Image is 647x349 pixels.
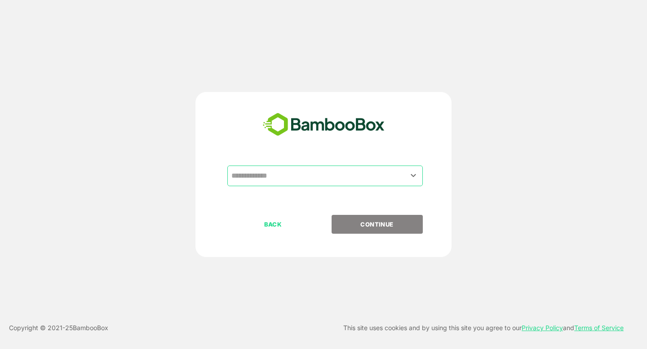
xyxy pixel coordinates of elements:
[228,219,318,229] p: BACK
[332,219,422,229] p: CONTINUE
[9,323,108,333] p: Copyright © 2021- 25 BambooBox
[408,170,420,182] button: Open
[574,324,624,332] a: Terms of Service
[258,110,390,140] img: bamboobox
[343,323,624,333] p: This site uses cookies and by using this site you agree to our and
[332,215,423,234] button: CONTINUE
[522,324,563,332] a: Privacy Policy
[227,215,319,234] button: BACK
